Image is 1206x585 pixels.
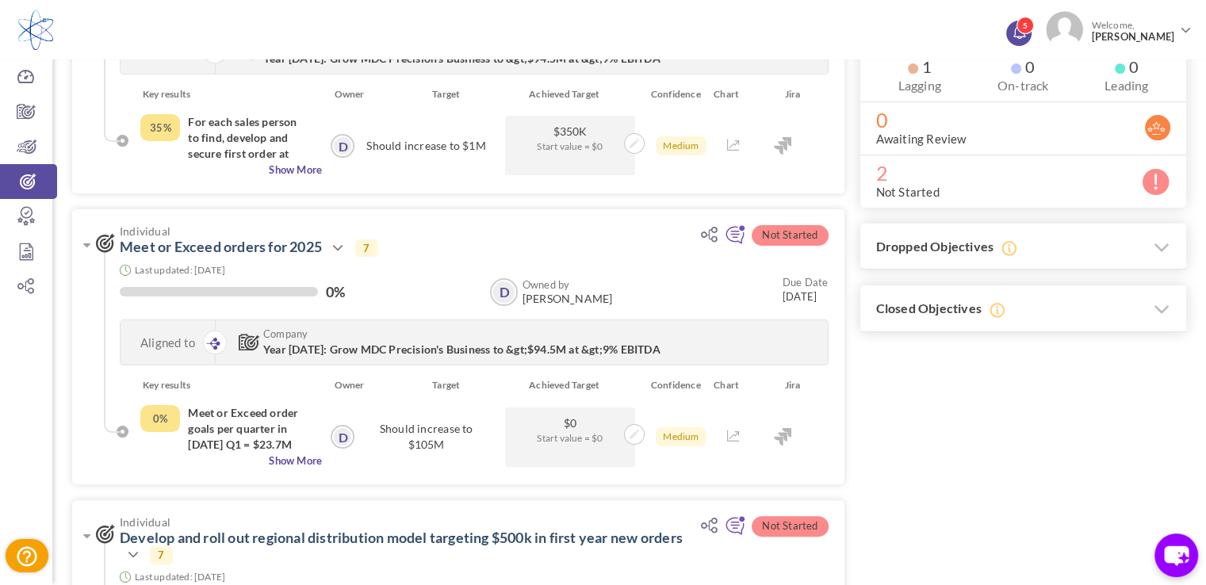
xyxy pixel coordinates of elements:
span: $0 [513,415,626,430]
img: Logo [18,10,53,50]
span: 1 [908,59,932,75]
span: Welcome, [1083,11,1178,51]
span: Company [263,328,693,339]
label: 0% [326,284,345,300]
a: Notifications [1006,21,1032,46]
div: Completed Percentage [140,114,180,141]
div: Confidence [639,86,706,102]
div: Should increase to $105M [357,405,496,468]
div: Key results [131,86,325,102]
div: Completed Percentage [140,405,180,432]
a: D [332,426,353,447]
span: 0 [1115,59,1139,75]
span: 2 [876,165,1171,181]
div: Chart [706,86,759,102]
img: Jira Integration [774,428,791,445]
span: 5 [1016,17,1034,34]
div: Chart [706,377,759,393]
label: Lagging [876,78,963,94]
span: 7 [355,239,377,257]
div: Aligned to [121,320,216,365]
div: Target [372,86,506,102]
span: Year [DATE]: Grow MDC Precision's Business to &gt;$94.5M at &gt;9% EBITDA [263,342,660,356]
a: Update achivements [619,135,640,149]
a: Photo Welcome,[PERSON_NAME] [1039,5,1198,52]
h4: For each sales person to find, develop and secure first order at either new or existing with pote... [188,114,310,162]
div: Jira [759,377,825,393]
span: 7 [150,546,172,564]
div: Confidence [639,377,706,393]
h3: Closed Objectives [860,285,1187,332]
span: 0 [1011,59,1035,75]
a: Meet or Exceed orders for 2025 [120,238,322,255]
span: [PERSON_NAME] [523,292,613,305]
img: Jira Integration [774,137,791,155]
span: Start value = $0 [513,139,626,154]
a: Add continuous feedback [725,232,745,247]
span: Medium [656,427,706,446]
small: Last updated: [DATE] [135,571,225,583]
span: Individual [120,225,694,237]
div: Target [372,377,506,393]
div: Key results [131,377,325,393]
h4: Meet or Exceed order goals per quarter in [DATE] Q1 = $23.7M Q2= $24.6M Q3= $26.3M Q4= $29.9M Tot... [188,405,310,453]
span: [PERSON_NAME] [1091,31,1174,43]
label: Awaiting Review [876,131,967,147]
h3: Dropped Objectives [860,224,1187,270]
a: D [492,280,516,304]
img: Photo [1046,11,1083,48]
label: Leading [1082,78,1170,94]
label: On-track [979,78,1066,94]
div: Jira [759,86,825,102]
b: Owned by [523,278,570,291]
div: Achieved Target [505,86,639,102]
span: Start value = $0 [513,430,626,445]
a: Develop and roll out regional distribution model targeting $500k in first year new orders [120,529,683,546]
span: 0 [876,112,1171,128]
span: Not Started [752,516,828,537]
a: D [332,136,353,156]
small: Last updated: [DATE] [135,264,225,276]
span: Individual [120,516,694,528]
span: Show More [140,453,322,468]
small: [DATE] [783,275,829,304]
div: Owner [325,86,372,102]
button: chat-button [1154,533,1198,577]
div: Should increase to $1M [357,114,496,178]
span: Not Started [752,225,828,246]
span: Show More [140,162,322,178]
span: Medium [656,136,706,155]
span: $350K [513,124,626,139]
div: Achieved Target [505,377,639,393]
label: Not Started [876,184,940,200]
small: Due Date [783,276,829,289]
div: Owner [325,377,372,393]
a: Update achivements [619,426,640,440]
span: Year [DATE]: Grow MDC Precision's Business to &gt;$94.5M at &gt;9% EBITDA [263,52,660,65]
a: Add continuous feedback [725,523,745,537]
